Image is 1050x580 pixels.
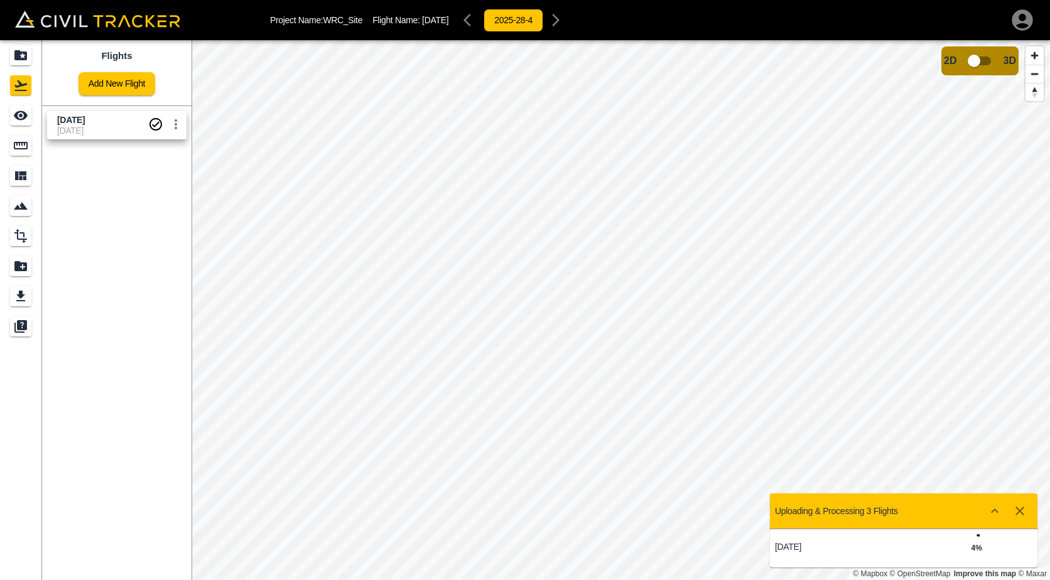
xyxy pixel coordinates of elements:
[775,542,904,552] p: [DATE]
[954,569,1016,578] a: Map feedback
[1026,65,1044,83] button: Zoom out
[1026,83,1044,101] button: Reset bearing to north
[372,15,448,25] p: Flight Name:
[971,544,982,552] strong: 4 %
[1004,55,1016,67] span: 3D
[982,498,1007,524] button: Show more
[270,15,362,25] p: Project Name: WRC_Site
[192,40,1050,580] canvas: Map
[775,506,898,516] p: Uploading & Processing 3 Flights
[422,15,448,25] span: [DATE]
[1018,569,1047,578] a: Maxar
[484,9,543,32] button: 2025-28-4
[890,569,951,578] a: OpenStreetMap
[1026,46,1044,65] button: Zoom in
[853,569,887,578] a: Mapbox
[944,55,956,67] span: 2D
[15,11,180,28] img: Civil Tracker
